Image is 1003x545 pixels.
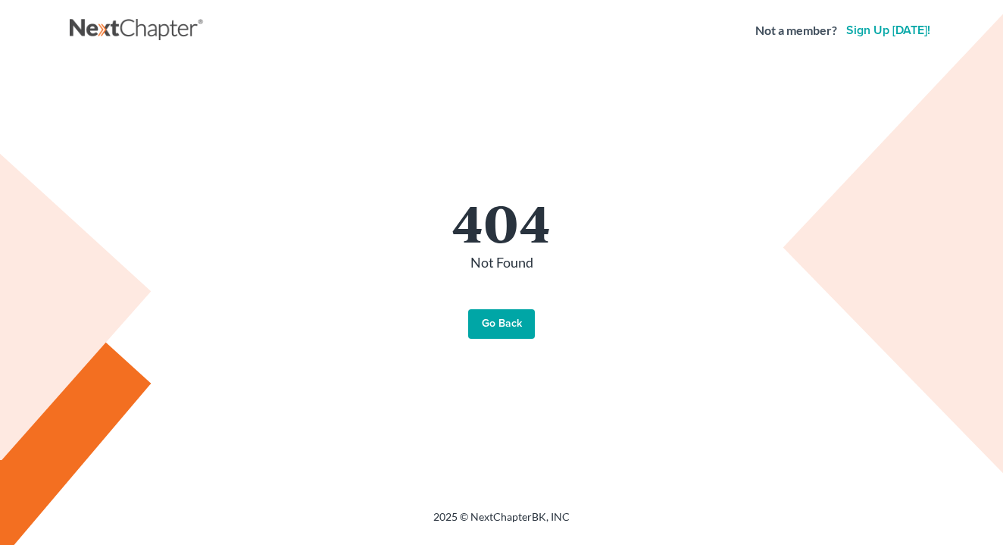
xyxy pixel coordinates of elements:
[468,309,535,340] a: Go Back
[85,253,918,273] p: Not Found
[755,22,837,39] strong: Not a member?
[85,196,918,247] h1: 404
[70,509,933,537] div: 2025 © NextChapterBK, INC
[843,24,933,36] a: Sign up [DATE]!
